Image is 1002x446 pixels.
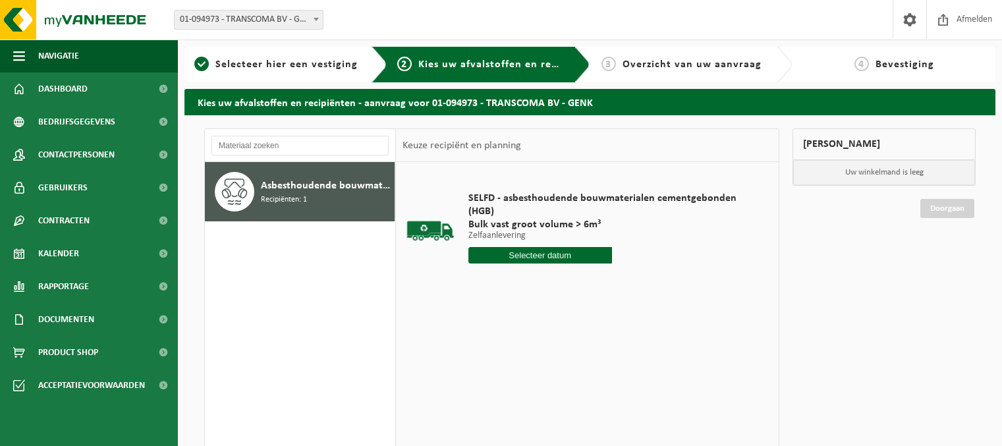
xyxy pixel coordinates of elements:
span: 01-094973 - TRANSCOMA BV - GENK [175,11,323,29]
span: Navigatie [38,40,79,72]
span: Contactpersonen [38,138,115,171]
span: Gebruikers [38,171,88,204]
button: Asbesthoudende bouwmaterialen cementgebonden (hechtgebonden) Recipiënten: 1 [205,162,395,221]
p: Zelfaanlevering [468,231,756,240]
span: Selecteer hier een vestiging [215,59,358,70]
span: 1 [194,57,209,71]
a: Doorgaan [920,199,974,218]
span: 2 [397,57,412,71]
input: Selecteer datum [468,247,612,264]
span: Documenten [38,303,94,336]
span: Kalender [38,237,79,270]
span: Bulk vast groot volume > 6m³ [468,218,756,231]
span: Rapportage [38,270,89,303]
div: [PERSON_NAME] [793,128,976,160]
span: 4 [854,57,869,71]
span: Overzicht van uw aanvraag [623,59,762,70]
span: Acceptatievoorwaarden [38,369,145,402]
h2: Kies uw afvalstoffen en recipiënten - aanvraag voor 01-094973 - TRANSCOMA BV - GENK [184,89,995,115]
span: Product Shop [38,336,98,369]
a: 1Selecteer hier een vestiging [191,57,361,72]
input: Materiaal zoeken [211,136,389,155]
span: Contracten [38,204,90,237]
span: 01-094973 - TRANSCOMA BV - GENK [174,10,323,30]
div: Keuze recipiënt en planning [396,129,528,162]
span: Kies uw afvalstoffen en recipiënten [418,59,599,70]
span: Bevestiging [876,59,934,70]
p: Uw winkelmand is leeg [793,160,975,185]
span: SELFD - asbesthoudende bouwmaterialen cementgebonden (HGB) [468,192,756,218]
span: Dashboard [38,72,88,105]
span: Recipiënten: 1 [261,194,307,206]
span: 3 [601,57,616,71]
span: Asbesthoudende bouwmaterialen cementgebonden (hechtgebonden) [261,178,391,194]
span: Bedrijfsgegevens [38,105,115,138]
